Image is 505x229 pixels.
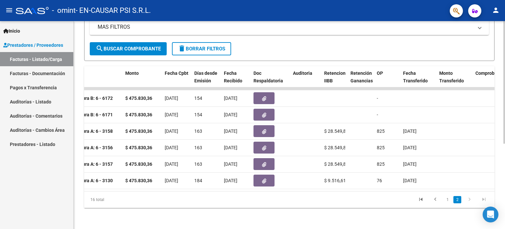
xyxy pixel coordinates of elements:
span: Comprobante [475,71,504,76]
datatable-header-cell: Monto [123,66,162,95]
span: 76 [377,178,382,183]
span: Buscar Comprobante [96,46,161,52]
span: 184 [194,178,202,183]
span: Monto [125,71,139,76]
span: 163 [194,161,202,167]
span: [DATE] [165,96,178,101]
mat-panel-title: MAS FILTROS [98,23,473,31]
span: 825 [377,129,385,134]
datatable-header-cell: Auditoria [290,66,322,95]
datatable-header-cell: OP [374,66,400,95]
span: 163 [194,129,202,134]
span: Borrar Filtros [178,46,225,52]
mat-expansion-panel-header: MAS FILTROS [90,19,489,35]
span: [DATE] [403,145,417,150]
span: Monto Transferido [439,71,464,83]
strong: $ 475.830,36 [125,145,152,150]
span: $ 28.549,80 [324,161,349,167]
span: - [377,112,378,117]
span: Retencion IIBB [324,71,346,83]
datatable-header-cell: Fecha Transferido [400,66,437,95]
div: Open Intercom Messenger [483,207,498,222]
a: go to first page [415,196,427,203]
span: 825 [377,145,385,150]
a: 1 [444,196,451,203]
span: Prestadores / Proveedores [3,42,63,49]
span: - omint [52,3,76,18]
span: [DATE] [165,112,178,117]
strong: $ 475.830,36 [125,96,152,101]
strong: $ 475.830,36 [125,161,152,167]
mat-icon: person [492,6,500,14]
strong: Factura A: 6 - 3158 [73,129,113,134]
span: Auditoria [293,71,312,76]
span: $ 28.549,83 [324,145,349,150]
span: [DATE] [403,129,417,134]
datatable-header-cell: Retención Ganancias [348,66,374,95]
a: go to previous page [429,196,442,203]
strong: $ 475.830,36 [125,112,152,117]
span: 825 [377,161,385,167]
span: [DATE] [165,145,178,150]
a: go to next page [463,196,476,203]
span: [DATE] [224,112,237,117]
strong: Factura A: 6 - 3157 [73,162,113,167]
datatable-header-cell: Monto Transferido [437,66,473,95]
span: [DATE] [224,161,237,167]
span: Fecha Transferido [403,71,428,83]
span: Días desde Emisión [194,71,217,83]
span: [DATE] [403,161,417,167]
span: $ 9.516,61 [324,178,346,183]
span: [DATE] [165,178,178,183]
span: 154 [194,112,202,117]
span: [DATE] [403,178,417,183]
span: Inicio [3,27,20,35]
span: [DATE] [224,178,237,183]
span: - [377,96,378,101]
mat-icon: menu [5,6,13,14]
datatable-header-cell: Doc Respaldatoria [251,66,290,95]
datatable-header-cell: CPBT [54,66,123,95]
span: $ 28.549,83 [324,129,349,134]
span: 163 [194,145,202,150]
span: [DATE] [224,145,237,150]
strong: Factura B: 6 - 6172 [73,96,113,101]
strong: Factura B: 6 - 6171 [73,112,113,118]
strong: Factura A: 6 - 3156 [73,145,113,151]
a: go to last page [478,196,490,203]
datatable-header-cell: Retencion IIBB [322,66,348,95]
mat-icon: search [96,44,104,52]
mat-icon: delete [178,44,186,52]
span: Fecha Cpbt [165,71,188,76]
span: [DATE] [224,129,237,134]
span: [DATE] [224,96,237,101]
div: 16 total [84,191,165,208]
datatable-header-cell: Días desde Emisión [192,66,221,95]
strong: Factura A: 6 - 3130 [73,178,113,184]
button: Buscar Comprobante [90,42,167,55]
span: [DATE] [165,161,178,167]
strong: $ 475.830,36 [125,129,152,134]
li: page 2 [452,194,462,205]
span: [DATE] [165,129,178,134]
span: Retención Ganancias [350,71,373,83]
a: 2 [453,196,461,203]
span: 154 [194,96,202,101]
span: Fecha Recibido [224,71,242,83]
strong: $ 475.830,36 [125,178,152,183]
span: OP [377,71,383,76]
button: Borrar Filtros [172,42,231,55]
datatable-header-cell: Fecha Recibido [221,66,251,95]
span: Doc Respaldatoria [253,71,283,83]
span: - EN-CAUSAR PSI S.R.L. [76,3,151,18]
datatable-header-cell: Fecha Cpbt [162,66,192,95]
li: page 1 [443,194,452,205]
